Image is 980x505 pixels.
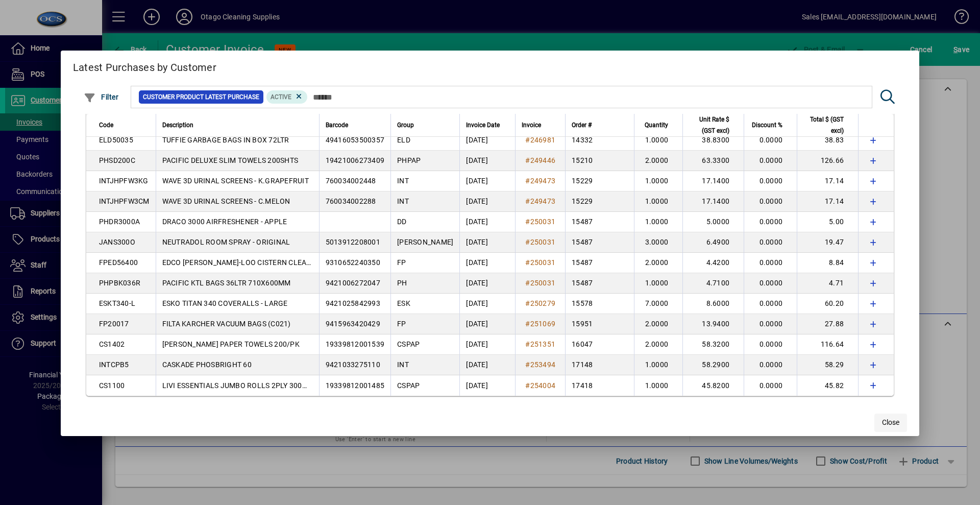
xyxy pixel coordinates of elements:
a: #249473 [522,175,559,186]
span: 251351 [530,340,556,348]
span: FP [397,320,406,328]
td: 15487 [565,253,634,273]
td: 15487 [565,212,634,232]
td: 63.3300 [682,151,744,171]
span: Customer Product Latest Purchase [143,92,259,102]
span: # [525,279,530,287]
span: FPED56400 [99,258,138,267]
td: 1.0000 [634,171,682,191]
td: 17.1400 [682,191,744,212]
span: Invoice [522,119,541,131]
button: Filter [81,88,121,106]
td: 1.0000 [634,375,682,396]
span: # [525,136,530,144]
span: 249446 [530,156,556,164]
td: [DATE] [459,273,515,294]
td: 58.29 [797,355,858,375]
td: 2.0000 [634,334,682,355]
a: #250031 [522,216,559,227]
span: 250031 [530,218,556,226]
span: 19339812001539 [326,340,385,348]
span: Order # [572,119,592,131]
span: # [525,320,530,328]
div: Invoice Date [466,119,509,131]
td: 17148 [565,355,634,375]
span: Total $ (GST excl) [803,114,844,136]
td: 60.20 [797,294,858,314]
span: 254004 [530,381,556,390]
span: 9421006272047 [326,279,380,287]
td: 8.84 [797,253,858,273]
span: 760034002288 [326,197,376,205]
td: 0.0000 [744,151,797,171]
td: 45.82 [797,375,858,396]
span: Active [271,93,291,101]
span: 249473 [530,177,556,185]
span: Unit Rate $ (GST excl) [689,114,729,136]
span: ESKO TITAN 340 COVERALLS - LARGE [162,299,288,307]
span: FILTA KARCHER VACUUM BAGS (C021) [162,320,291,328]
td: [DATE] [459,232,515,253]
a: #251069 [522,318,559,329]
span: Code [99,119,113,131]
span: PHDR3000A [99,218,140,226]
a: #250031 [522,257,559,268]
a: #249446 [522,155,559,166]
td: 4.71 [797,273,858,294]
span: # [525,258,530,267]
span: ELD [397,136,410,144]
span: ESKT340-L [99,299,135,307]
td: 0.0000 [744,212,797,232]
td: [DATE] [459,334,515,355]
td: 0.0000 [744,355,797,375]
td: 0.0000 [744,171,797,191]
div: Quantity [641,119,677,131]
span: INT [397,197,409,205]
span: LIVI ESSENTIALS JUMBO ROLLS 2PLY 300MTRS [162,381,322,390]
span: 9310652240350 [326,258,380,267]
td: 1.0000 [634,273,682,294]
span: Close [882,417,899,428]
span: # [525,156,530,164]
span: # [525,381,530,390]
span: Description [162,119,193,131]
a: #246981 [522,134,559,146]
td: 15951 [565,314,634,334]
td: 1.0000 [634,212,682,232]
span: # [525,299,530,307]
span: 19421006273409 [326,156,385,164]
td: 13.9400 [682,314,744,334]
td: 4.4200 [682,253,744,273]
span: [PERSON_NAME] PAPER TOWELS 200/PK [162,340,300,348]
span: 19339812001485 [326,381,385,390]
span: # [525,238,530,246]
span: # [525,340,530,348]
span: INT [397,360,409,369]
span: INT [397,177,409,185]
td: 2.0000 [634,314,682,334]
td: [DATE] [459,294,515,314]
span: DD [397,218,407,226]
span: CSPAP [397,381,420,390]
span: [PERSON_NAME] [397,238,453,246]
span: PHPBK036R [99,279,140,287]
span: 251069 [530,320,556,328]
span: 9421025842993 [326,299,380,307]
td: 116.64 [797,334,858,355]
td: 5.0000 [682,212,744,232]
td: [DATE] [459,151,515,171]
td: 126.66 [797,151,858,171]
span: PHPAP [397,156,421,164]
span: TUFFIE GARBAGE BAGS IN BOX 72LTR [162,136,289,144]
td: 38.83 [797,130,858,151]
td: 15229 [565,191,634,212]
span: CASKADE PHOSBRIGHT 60 [162,360,252,369]
td: [DATE] [459,355,515,375]
td: 16047 [565,334,634,355]
div: Invoice [522,119,559,131]
td: 58.3200 [682,334,744,355]
td: 3.0000 [634,232,682,253]
td: 1.0000 [634,355,682,375]
span: # [525,360,530,369]
td: 19.47 [797,232,858,253]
